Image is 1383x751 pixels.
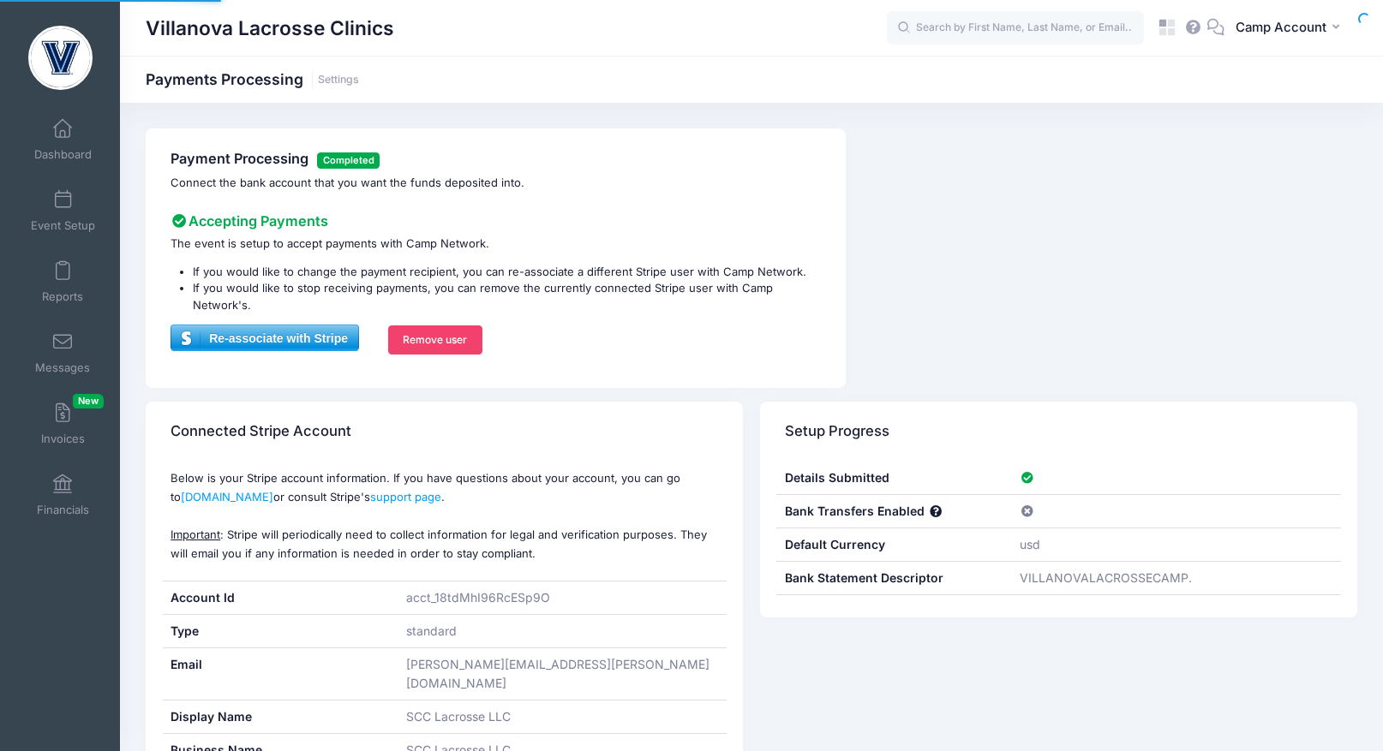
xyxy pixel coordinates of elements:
[171,151,820,169] h4: Payment Processing
[163,648,398,700] div: Email
[1236,18,1326,37] span: Camp Account
[22,323,104,383] a: Messages
[22,465,104,525] a: Financials
[776,562,1011,594] div: Bank Statement Descriptor
[171,325,358,351] span: Re-associate with Stripe
[776,495,1011,527] div: Bank Transfers Enabled
[398,648,727,700] div: [PERSON_NAME][EMAIL_ADDRESS][PERSON_NAME][DOMAIN_NAME]
[22,110,104,170] a: Dashboard
[41,432,85,446] span: Invoices
[398,700,727,733] div: SCC Lacrosse LLC
[193,264,820,281] li: If you would like to change the payment recipient, you can re-associate a different Stripe user w...
[163,615,398,647] div: Type
[35,361,90,375] span: Messages
[388,325,482,355] a: Remove user
[28,26,93,90] img: Villanova Lacrosse Clinics
[146,9,394,48] h1: Villanova Lacrosse Clinics
[42,289,83,304] span: Reports
[181,490,273,504] a: [DOMAIN_NAME]
[370,490,441,504] a: support page
[171,175,820,192] p: Connect the bank account that you want the funds deposited into.
[1012,528,1341,561] div: usd
[1224,9,1357,48] button: Camp Account
[1012,562,1341,594] div: VILLANOVALACROSSECAMP.
[318,74,359,86] a: Settings
[22,394,104,454] a: InvoicesNew
[171,408,351,456] h3: Connected Stripe Account
[34,147,92,162] span: Dashboard
[785,408,889,456] h3: Setup Progress
[31,218,95,233] span: Event Setup
[317,152,380,169] span: Completed
[776,462,1011,494] div: Details Submitted
[22,181,104,241] a: Event Setup
[146,70,359,88] h1: Payments Processing
[398,581,727,614] div: acct_18tdMhI96RcESp9O
[171,468,718,563] p: Below is your Stripe account information. If you have questions about your account, you can go to...
[171,213,820,230] h4: Accepting Payments
[171,235,820,253] p: The event is setup to accept payments with Camp Network.
[22,252,104,312] a: Reports
[163,581,398,614] div: Account Id
[887,11,1144,45] input: Search by First Name, Last Name, or Email...
[171,325,359,350] a: Re-associate with Stripe
[37,503,89,517] span: Financials
[193,280,820,313] li: If you would like to stop receiving payments, you can remove the currently connected Stripe user ...
[776,528,1011,561] div: Default Currency
[171,527,220,541] u: Important
[163,700,398,733] div: Display Name
[398,615,727,647] div: standard
[73,394,104,408] span: New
